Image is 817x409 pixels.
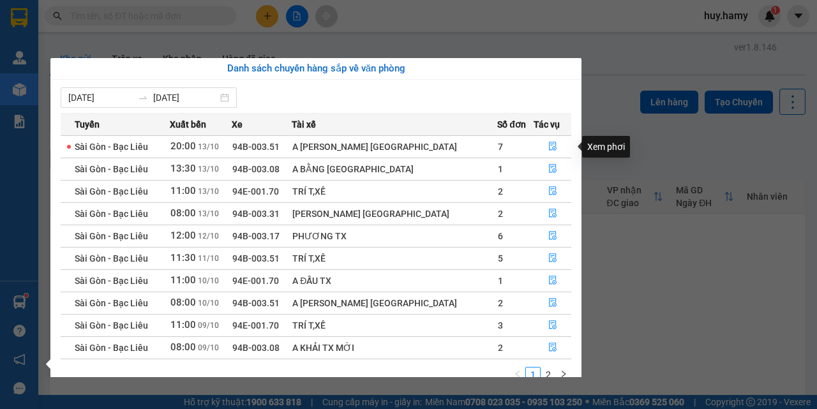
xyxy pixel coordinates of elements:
[292,229,497,243] div: PHƯƠNG TX
[170,297,196,308] span: 08:00
[582,136,630,158] div: Xem phơi
[61,61,571,77] div: Danh sách chuyến hàng sắp về văn phòng
[541,367,556,382] li: 2
[232,186,279,197] span: 94E-001.70
[534,117,560,131] span: Tác vụ
[534,226,571,246] button: file-done
[534,315,571,336] button: file-done
[292,207,497,221] div: [PERSON_NAME] [GEOGRAPHIC_DATA]
[560,370,567,378] span: right
[534,181,571,202] button: file-done
[534,338,571,358] button: file-done
[292,296,497,310] div: A [PERSON_NAME] [GEOGRAPHIC_DATA]
[232,164,280,174] span: 94B-003.08
[498,320,503,331] span: 3
[198,142,219,151] span: 13/10
[170,319,196,331] span: 11:00
[138,93,148,103] span: swap-right
[498,142,503,152] span: 7
[232,276,279,286] span: 94E-001.70
[556,367,571,382] button: right
[170,163,196,174] span: 13:30
[170,341,196,353] span: 08:00
[75,253,148,264] span: Sài Gòn - Bạc Liêu
[170,230,196,241] span: 12:00
[198,165,219,174] span: 13/10
[75,343,148,353] span: Sài Gòn - Bạc Liêu
[198,254,219,263] span: 11/10
[75,209,148,219] span: Sài Gòn - Bạc Liêu
[232,142,280,152] span: 94B-003.51
[292,341,497,355] div: A KHẢI TX MỚI
[534,271,571,291] button: file-done
[548,142,557,152] span: file-done
[556,367,571,382] li: Next Page
[153,91,218,105] input: Đến ngày
[292,251,497,265] div: TRÍ T,XẾ
[292,162,497,176] div: A BẰNG [GEOGRAPHIC_DATA]
[510,367,525,382] li: Previous Page
[198,187,219,196] span: 13/10
[498,209,503,219] span: 2
[498,253,503,264] span: 5
[170,207,196,219] span: 08:00
[498,164,503,174] span: 1
[292,117,316,131] span: Tài xế
[498,298,503,308] span: 2
[548,231,557,241] span: file-done
[292,318,497,332] div: TRÍ T,XẾ
[75,117,100,131] span: Tuyến
[498,343,503,353] span: 2
[534,137,571,157] button: file-done
[526,368,540,382] a: 1
[534,159,571,179] button: file-done
[548,186,557,197] span: file-done
[198,299,219,308] span: 10/10
[75,186,148,197] span: Sài Gòn - Bạc Liêu
[232,253,280,264] span: 94B-003.51
[498,186,503,197] span: 2
[548,343,557,353] span: file-done
[170,185,196,197] span: 11:00
[68,91,133,105] input: Từ ngày
[292,274,497,288] div: A ĐẤU TX
[548,164,557,174] span: file-done
[548,209,557,219] span: file-done
[75,320,148,331] span: Sài Gòn - Bạc Liêu
[198,321,219,330] span: 09/10
[198,343,219,352] span: 09/10
[75,231,148,241] span: Sài Gòn - Bạc Liêu
[292,140,497,154] div: A [PERSON_NAME] [GEOGRAPHIC_DATA]
[198,232,219,241] span: 12/10
[170,252,196,264] span: 11:30
[232,343,280,353] span: 94B-003.08
[548,320,557,331] span: file-done
[525,367,541,382] li: 1
[170,274,196,286] span: 11:00
[534,248,571,269] button: file-done
[498,231,503,241] span: 6
[498,276,503,286] span: 1
[497,117,526,131] span: Số đơn
[514,370,521,378] span: left
[232,209,280,219] span: 94B-003.31
[232,320,279,331] span: 94E-001.70
[75,164,148,174] span: Sài Gòn - Bạc Liêu
[292,184,497,198] div: TRÍ T,XẾ
[75,276,148,286] span: Sài Gòn - Bạc Liêu
[232,117,243,131] span: Xe
[75,298,148,308] span: Sài Gòn - Bạc Liêu
[541,368,555,382] a: 2
[198,276,219,285] span: 10/10
[232,231,280,241] span: 94B-003.17
[510,367,525,382] button: left
[534,204,571,224] button: file-done
[75,142,148,152] span: Sài Gòn - Bạc Liêu
[170,140,196,152] span: 20:00
[198,209,219,218] span: 13/10
[548,276,557,286] span: file-done
[534,293,571,313] button: file-done
[232,298,280,308] span: 94B-003.51
[138,93,148,103] span: to
[548,298,557,308] span: file-done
